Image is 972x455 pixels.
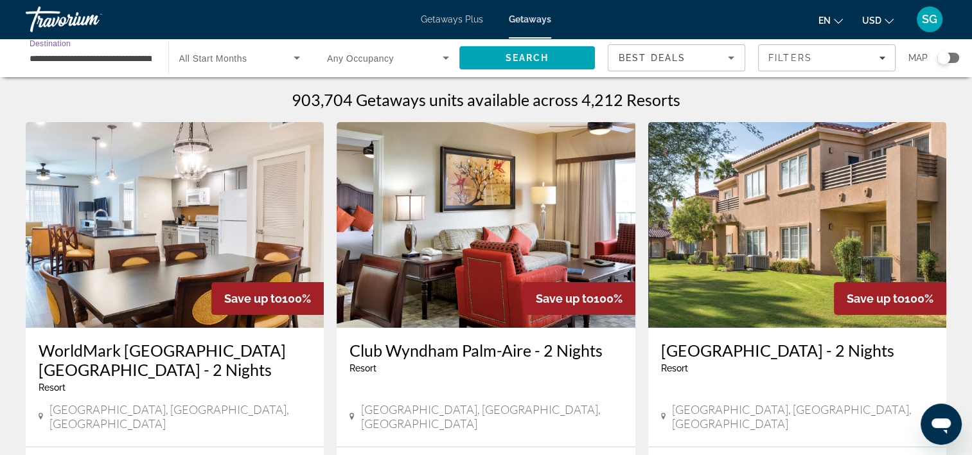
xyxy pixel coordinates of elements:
[648,122,946,328] img: WorldMark Cathedral City - 2 Nights
[672,402,933,431] span: [GEOGRAPHIC_DATA], [GEOGRAPHIC_DATA], [GEOGRAPHIC_DATA]
[337,122,635,328] img: Club Wyndham Palm-Aire - 2 Nights
[26,122,324,328] img: WorldMark Orlando Kingstown Reef - 2 Nights
[361,402,623,431] span: [GEOGRAPHIC_DATA], [GEOGRAPHIC_DATA], [GEOGRAPHIC_DATA]
[459,46,596,69] button: Search
[26,3,154,36] a: Travorium
[509,14,551,24] a: Getaways
[30,39,71,48] span: Destination
[922,13,937,26] span: SG
[39,382,66,393] span: Resort
[862,15,881,26] span: USD
[349,341,622,360] a: Club Wyndham Palm-Aire - 2 Nights
[847,292,905,305] span: Save up to
[30,51,152,66] input: Select destination
[862,11,894,30] button: Change currency
[211,282,324,315] div: 100%
[908,49,928,67] span: Map
[921,404,962,445] iframe: Button to launch messaging window
[505,53,549,63] span: Search
[349,363,376,373] span: Resort
[768,53,812,63] span: Filters
[224,292,282,305] span: Save up to
[421,14,483,24] a: Getaways Plus
[834,282,946,315] div: 100%
[818,11,843,30] button: Change language
[619,50,734,66] mat-select: Sort by
[327,53,394,64] span: Any Occupancy
[292,90,680,109] h1: 903,704 Getaways units available across 4,212 Resorts
[661,341,933,360] a: [GEOGRAPHIC_DATA] - 2 Nights
[758,44,896,71] button: Filters
[49,402,311,431] span: [GEOGRAPHIC_DATA], [GEOGRAPHIC_DATA], [GEOGRAPHIC_DATA]
[818,15,831,26] span: en
[913,6,946,33] button: User Menu
[536,292,594,305] span: Save up to
[619,53,685,63] span: Best Deals
[179,53,247,64] span: All Start Months
[39,341,311,379] a: WorldMark [GEOGRAPHIC_DATA] [GEOGRAPHIC_DATA] - 2 Nights
[523,282,635,315] div: 100%
[661,363,688,373] span: Resort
